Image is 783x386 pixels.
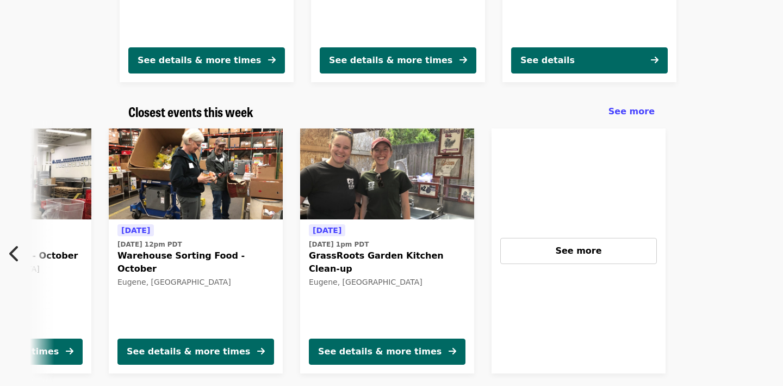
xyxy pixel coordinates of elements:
i: arrow-right icon [651,55,658,65]
img: GrassRoots Garden Kitchen Clean-up organized by Food for Lane County [300,128,474,220]
i: arrow-right icon [268,55,276,65]
time: [DATE] 1pm PDT [309,240,369,249]
i: arrow-right icon [449,346,456,357]
div: Eugene, [GEOGRAPHIC_DATA] [309,278,465,287]
a: See more [492,128,666,373]
div: See details & more times [329,54,452,67]
i: arrow-right icon [459,55,467,65]
time: [DATE] 12pm PDT [117,240,182,249]
span: [DATE] [121,226,150,235]
div: See details [520,54,575,67]
span: GrassRoots Garden Kitchen Clean-up [309,249,465,275]
button: See details & more times [309,339,465,365]
i: arrow-right icon [66,346,73,357]
button: See more [500,238,657,264]
span: See more [608,106,655,117]
i: chevron-left icon [9,243,20,264]
a: See details for "GrassRoots Garden Kitchen Clean-up" [300,128,474,373]
a: See more [608,105,655,118]
button: See details & more times [320,47,476,73]
i: arrow-right icon [257,346,265,357]
div: See details & more times [318,345,442,358]
button: See details & more times [117,339,274,365]
span: See more [555,246,601,256]
span: Closest events this week [128,102,253,121]
img: Warehouse Sorting Food - October organized by Food for Lane County [109,128,283,220]
div: Eugene, [GEOGRAPHIC_DATA] [117,278,274,287]
button: See details & more times [128,47,285,73]
div: See details & more times [127,345,250,358]
div: Closest events this week [120,104,663,120]
span: Warehouse Sorting Food - October [117,249,274,275]
span: [DATE] [313,226,341,235]
a: See details for "Warehouse Sorting Food - October" [109,128,283,373]
button: See details [511,47,668,73]
div: See details & more times [138,54,261,67]
a: Closest events this week [128,104,253,120]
